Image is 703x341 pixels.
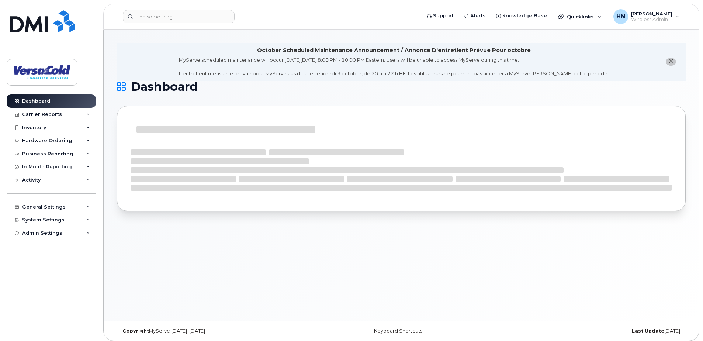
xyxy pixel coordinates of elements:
[374,328,422,334] a: Keyboard Shortcuts
[117,328,307,334] div: MyServe [DATE]–[DATE]
[496,328,686,334] div: [DATE]
[122,328,149,334] strong: Copyright
[666,58,676,66] button: close notification
[257,46,531,54] div: October Scheduled Maintenance Announcement / Annonce D'entretient Prévue Pour octobre
[179,56,609,77] div: MyServe scheduled maintenance will occur [DATE][DATE] 8:00 PM - 10:00 PM Eastern. Users will be u...
[632,328,664,334] strong: Last Update
[131,81,198,92] span: Dashboard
